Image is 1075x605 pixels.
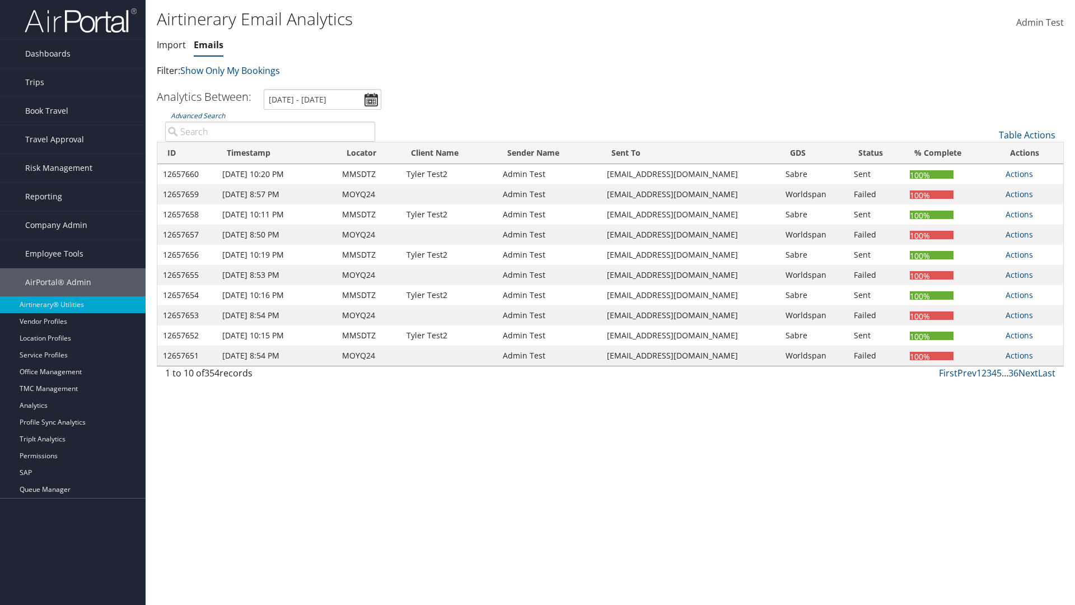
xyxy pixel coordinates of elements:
td: [EMAIL_ADDRESS][DOMAIN_NAME] [601,346,780,366]
th: Client Name: activate to sort column ascending [401,142,497,164]
a: Show Only My Bookings [180,64,280,77]
div: 100% [910,332,954,340]
td: 12657654 [157,285,217,305]
td: Admin Test [497,325,601,346]
td: 12657657 [157,225,217,245]
a: First [939,367,957,379]
td: Worldspan [780,305,848,325]
td: MOYQ24 [336,346,400,366]
td: 12657659 [157,184,217,204]
td: 12657653 [157,305,217,325]
h1: Airtinerary Email Analytics [157,7,761,31]
td: MMSDTZ [336,164,400,184]
span: Dashboards [25,40,71,68]
td: 12657655 [157,265,217,285]
span: Travel Approval [25,125,84,153]
span: 354 [204,367,219,379]
div: 1 to 10 of records [165,366,375,385]
td: Failed [848,305,904,325]
td: Sent [848,204,904,225]
th: Sent To: activate to sort column ascending [601,142,780,164]
div: 100% [910,352,954,360]
td: [DATE] 10:11 PM [217,204,337,225]
td: MMSDTZ [336,204,400,225]
td: MOYQ24 [336,265,400,285]
div: 100% [910,311,954,320]
span: Risk Management [25,154,92,182]
a: Actions [1006,330,1033,341]
th: Sender Name: activate to sort column ascending [497,142,601,164]
td: Sent [848,164,904,184]
p: Filter: [157,64,761,78]
td: Sent [848,325,904,346]
td: Admin Test [497,265,601,285]
a: Emails [194,39,223,51]
div: 100% [910,170,954,179]
td: Worldspan [780,184,848,204]
td: Sabre [780,245,848,265]
a: 5 [997,367,1002,379]
a: Actions [1006,269,1033,280]
th: Status: activate to sort column ascending [848,142,904,164]
th: GDS: activate to sort column ascending [780,142,848,164]
a: Actions [1006,350,1033,361]
td: [EMAIL_ADDRESS][DOMAIN_NAME] [601,325,780,346]
th: ID: activate to sort column ascending [157,142,217,164]
span: Company Admin [25,211,87,239]
td: [EMAIL_ADDRESS][DOMAIN_NAME] [601,204,780,225]
th: Locator [336,142,400,164]
td: MMSDTZ [336,245,400,265]
div: 100% [910,190,954,199]
td: [DATE] 8:54 PM [217,346,337,366]
a: Actions [1006,310,1033,320]
span: … [1002,367,1008,379]
td: [DATE] 10:15 PM [217,325,337,346]
td: MMSDTZ [336,325,400,346]
input: Advanced Search [165,122,375,142]
span: AirPortal® Admin [25,268,91,296]
a: Actions [1006,249,1033,260]
a: Table Actions [999,129,1055,141]
a: Actions [1006,209,1033,220]
a: 1 [976,367,981,379]
td: MOYQ24 [336,225,400,245]
a: Prev [957,367,976,379]
td: MOYQ24 [336,184,400,204]
td: Tyler Test2 [401,245,497,265]
td: Failed [848,265,904,285]
td: Failed [848,346,904,366]
td: [EMAIL_ADDRESS][DOMAIN_NAME] [601,184,780,204]
td: [DATE] 8:53 PM [217,265,337,285]
td: 12657656 [157,245,217,265]
td: [EMAIL_ADDRESS][DOMAIN_NAME] [601,164,780,184]
a: Actions [1006,290,1033,300]
a: Admin Test [1016,6,1064,40]
td: [EMAIL_ADDRESS][DOMAIN_NAME] [601,305,780,325]
td: [EMAIL_ADDRESS][DOMAIN_NAME] [601,285,780,305]
div: 100% [910,251,954,259]
td: [EMAIL_ADDRESS][DOMAIN_NAME] [601,225,780,245]
td: Admin Test [497,225,601,245]
td: Worldspan [780,265,848,285]
td: Sabre [780,204,848,225]
a: Next [1018,367,1038,379]
a: Actions [1006,229,1033,240]
td: Admin Test [497,305,601,325]
span: Reporting [25,183,62,211]
td: Admin Test [497,245,601,265]
td: Tyler Test2 [401,325,497,346]
td: Admin Test [497,346,601,366]
a: Actions [1006,189,1033,199]
td: Sent [848,245,904,265]
td: Tyler Test2 [401,204,497,225]
a: Actions [1006,169,1033,179]
td: Tyler Test2 [401,164,497,184]
td: [DATE] 10:16 PM [217,285,337,305]
a: 4 [992,367,997,379]
td: Admin Test [497,204,601,225]
a: 36 [1008,367,1018,379]
td: 12657658 [157,204,217,225]
td: Sabre [780,325,848,346]
td: [DATE] 10:19 PM [217,245,337,265]
td: 12657652 [157,325,217,346]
